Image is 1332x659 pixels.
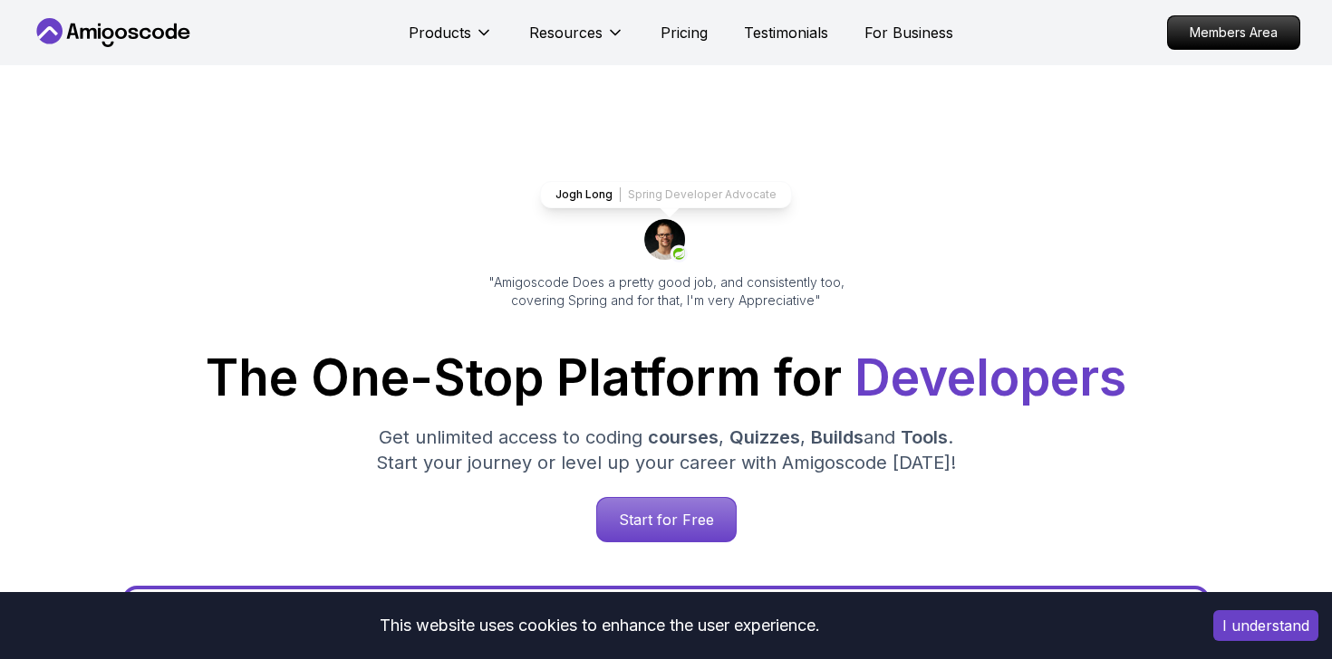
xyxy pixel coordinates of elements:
[1213,610,1318,641] button: Accept cookies
[1167,15,1300,50] a: Members Area
[661,22,708,43] a: Pricing
[555,187,613,202] p: Jogh Long
[864,22,953,43] a: For Business
[648,426,719,448] span: courses
[529,22,624,58] button: Resources
[596,497,737,542] a: Start for Free
[744,22,828,43] a: Testimonials
[529,22,603,43] p: Resources
[854,348,1126,407] span: Developers
[597,498,736,541] p: Start for Free
[729,426,800,448] span: Quizzes
[463,273,869,310] p: "Amigoscode Does a pretty good job, and consistently too, covering Spring and for that, I'm very ...
[1168,16,1299,49] p: Members Area
[644,219,688,263] img: josh long
[901,426,948,448] span: Tools
[46,353,1286,403] h1: The One-Stop Platform for
[409,22,471,43] p: Products
[811,426,864,448] span: Builds
[409,22,493,58] button: Products
[362,425,970,475] p: Get unlimited access to coding , , and . Start your journey or level up your career with Amigosco...
[628,187,777,202] p: Spring Developer Advocate
[14,606,1186,645] div: This website uses cookies to enhance the user experience.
